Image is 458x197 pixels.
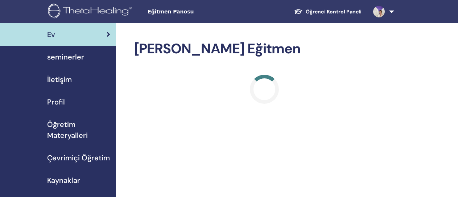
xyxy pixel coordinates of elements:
span: seminerler [47,52,84,62]
span: İletişim [47,74,72,85]
img: logo.png [48,4,135,20]
span: Öğretim Materyalleri [47,119,110,141]
span: Kaynaklar [47,175,80,186]
span: Eğitmen Panosu [148,8,256,16]
img: graduation-cap-white.svg [294,8,303,15]
span: Ev [47,29,55,40]
span: Profil [47,97,65,107]
a: Öğrenci Kontrol Paneli [288,5,367,19]
img: default.jpg [373,6,385,17]
h2: [PERSON_NAME] Eğitmen [134,41,394,57]
span: Çevrimiçi Öğretim [47,152,110,163]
